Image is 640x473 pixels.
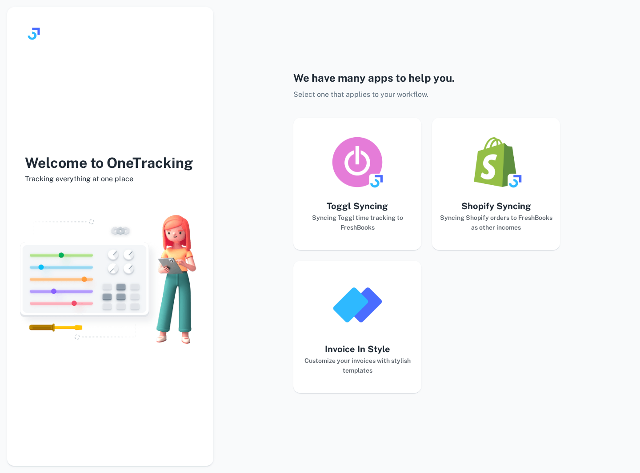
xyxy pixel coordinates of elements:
img: logo.svg [25,25,43,43]
h5: Invoice In Style [300,342,414,356]
button: Shopify SyncingSyncing Shopify orders to FreshBooks as other incomes [432,118,560,250]
img: logo_toggl_syncing_app.png [331,135,384,189]
p: Select one that applies to your workflow. [293,89,560,100]
button: Invoice In StyleCustomize your invoices with stylish templates [293,261,421,393]
img: landing [7,202,213,357]
h6: Customize your invoices with stylish templates [300,356,414,375]
img: logo_invoice_in_style_app.png [331,278,384,332]
h3: Welcome to OneTracking [7,152,213,174]
h6: Syncing Toggl time tracking to FreshBooks [300,213,414,232]
img: logo_shopify_syncing_app.png [469,135,523,189]
button: Toggl SyncingSyncing Toggl time tracking to FreshBooks [293,118,421,250]
span: Tracking everything at one place [7,174,213,184]
h5: Toggl Syncing [300,199,414,213]
h6: Syncing Shopify orders to FreshBooks as other incomes [439,213,553,232]
h4: We have many apps to help you. [293,70,560,86]
h5: Shopify Syncing [439,199,553,213]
